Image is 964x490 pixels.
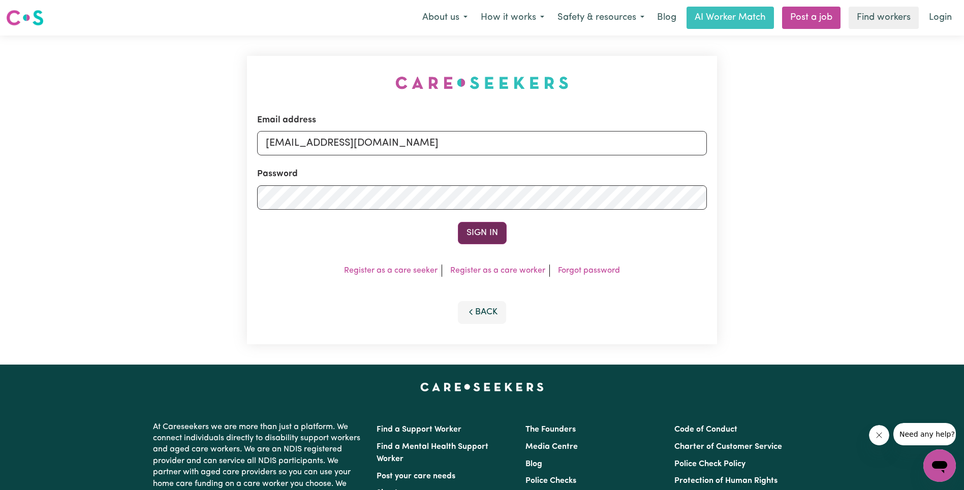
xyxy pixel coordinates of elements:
[869,425,889,445] iframe: Close message
[525,426,576,434] a: The Founders
[257,114,316,127] label: Email address
[525,443,578,451] a: Media Centre
[923,7,958,29] a: Login
[257,131,707,155] input: Email address
[551,7,651,28] button: Safety & resources
[674,477,778,485] a: Protection of Human Rights
[558,267,620,275] a: Forgot password
[674,426,737,434] a: Code of Conduct
[687,7,774,29] a: AI Worker Match
[893,423,956,445] iframe: Message from company
[525,460,542,468] a: Blog
[674,443,782,451] a: Charter of Customer Service
[377,472,455,480] a: Post your care needs
[849,7,919,29] a: Find workers
[450,267,545,275] a: Register as a care worker
[458,301,507,323] button: Back
[923,449,956,482] iframe: Button to launch messaging window
[674,460,745,468] a: Police Check Policy
[525,477,576,485] a: Police Checks
[377,426,461,434] a: Find a Support Worker
[6,6,44,29] a: Careseekers logo
[344,267,438,275] a: Register as a care seeker
[377,443,488,463] a: Find a Mental Health Support Worker
[458,222,507,244] button: Sign In
[6,9,44,27] img: Careseekers logo
[782,7,841,29] a: Post a job
[651,7,682,29] a: Blog
[416,7,474,28] button: About us
[420,383,544,391] a: Careseekers home page
[257,168,298,181] label: Password
[474,7,551,28] button: How it works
